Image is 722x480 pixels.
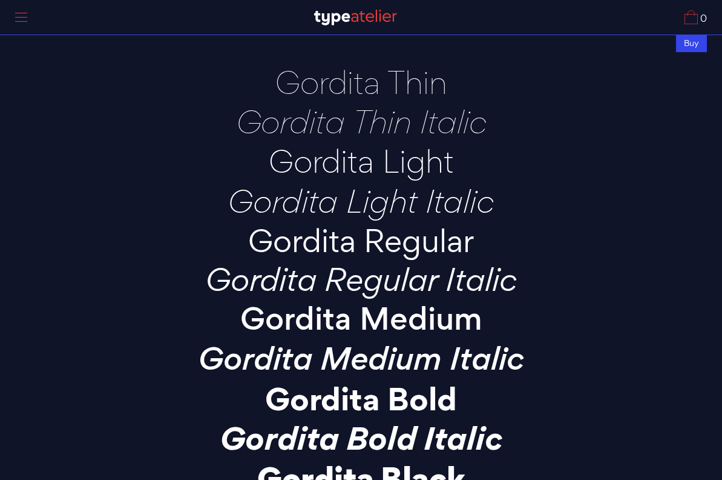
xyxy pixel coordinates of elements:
p: Gordita Light Italic [149,184,573,218]
img: Cart_Icon.svg [684,10,698,24]
p: Gordita Bold [149,382,573,415]
span: 0 [698,14,707,24]
a: 0 [684,10,707,24]
img: TA_Logo.svg [314,10,397,25]
p: Gordita Regular Italic [149,263,573,296]
p: Gordita Thin [149,65,573,99]
p: Gordita Light [149,144,573,178]
p: Gordita Thin Italic [149,105,573,138]
p: Gordita Medium Italic [149,342,573,375]
p: Gordita Medium [149,302,573,336]
p: Gordita Regular [149,224,573,257]
div: Buy [676,35,707,52]
p: Gordita Bold Italic [149,421,573,455]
